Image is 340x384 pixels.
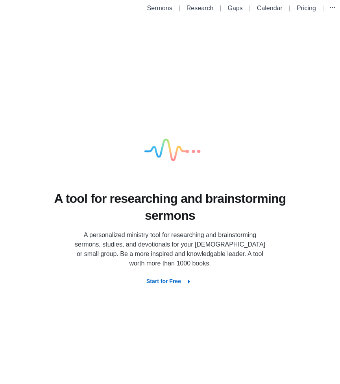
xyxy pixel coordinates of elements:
[176,4,183,13] li: |
[187,5,213,11] a: Research
[140,275,200,289] button: Start for Free
[31,190,309,224] h1: A tool for researching and brainstorming sermons
[297,5,316,11] a: Pricing
[140,278,200,284] a: Start for Free
[257,5,283,11] a: Calendar
[286,4,294,13] li: |
[227,5,242,11] a: Gaps
[216,4,224,13] li: |
[131,111,209,190] img: logo
[319,4,327,13] li: |
[246,4,254,13] li: |
[147,5,172,11] a: Sermons
[72,230,268,268] p: A personalized ministry tool for researching and brainstorming sermons, studies, and devotionals ...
